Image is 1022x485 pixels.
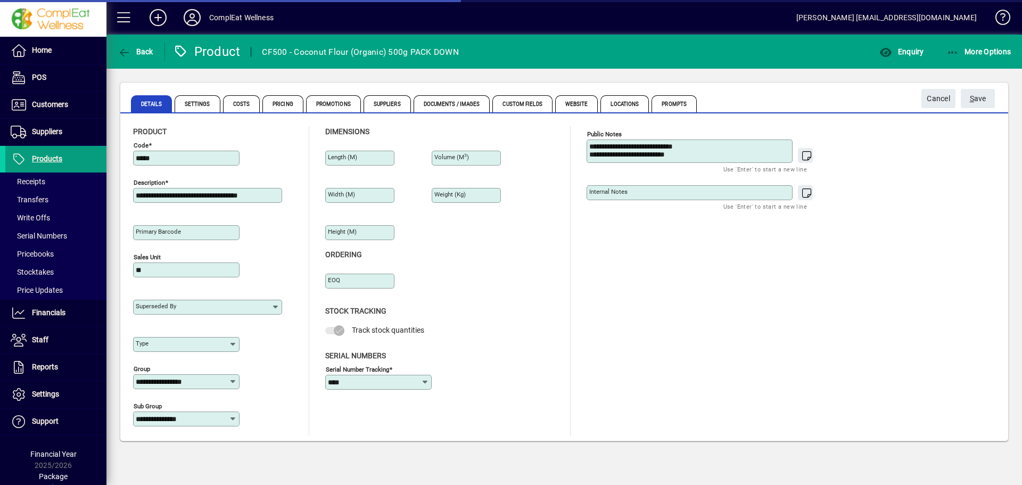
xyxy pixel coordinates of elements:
span: Ordering [325,250,362,259]
mat-label: Internal Notes [589,188,628,195]
mat-label: Serial Number tracking [326,365,389,373]
a: Settings [5,381,106,408]
span: More Options [946,47,1011,56]
span: Product [133,127,167,136]
mat-hint: Use 'Enter' to start a new line [723,163,807,175]
a: Pricebooks [5,245,106,263]
a: Serial Numbers [5,227,106,245]
span: Details [131,95,172,112]
button: Enquiry [877,42,926,61]
app-page-header-button: Back [106,42,165,61]
span: Custom Fields [492,95,552,112]
a: POS [5,64,106,91]
span: Staff [32,335,48,344]
span: Write Offs [11,213,50,222]
div: ComplEat Wellness [209,9,274,26]
mat-label: Superseded by [136,302,176,310]
a: Knowledge Base [987,2,1009,37]
a: Price Updates [5,281,106,299]
span: Suppliers [32,127,62,136]
span: Serial Numbers [325,351,386,360]
span: Settings [32,390,59,398]
mat-label: Type [136,340,149,347]
mat-label: Description [134,179,165,186]
span: Dimensions [325,127,369,136]
span: Stocktakes [11,268,54,276]
mat-label: Width (m) [328,191,355,198]
a: Staff [5,327,106,354]
span: Reports [32,363,58,371]
span: Financial Year [30,450,77,458]
button: Save [961,89,995,108]
sup: 3 [464,153,467,158]
span: Pricing [262,95,303,112]
button: Back [115,42,156,61]
span: Transfers [11,195,48,204]
mat-label: Length (m) [328,153,357,161]
a: Suppliers [5,119,106,145]
mat-label: Group [134,365,150,373]
span: Enquiry [879,47,924,56]
a: Receipts [5,172,106,191]
span: Promotions [306,95,361,112]
button: More Options [944,42,1014,61]
span: Financials [32,308,65,317]
span: Receipts [11,177,45,186]
span: POS [32,73,46,81]
mat-hint: Use 'Enter' to start a new line [723,200,807,212]
mat-label: Height (m) [328,228,357,235]
span: Home [32,46,52,54]
a: Financials [5,300,106,326]
span: Back [118,47,153,56]
div: CF500 - Coconut Flour (Organic) 500g PACK DOWN [262,44,459,61]
mat-label: Primary barcode [136,228,181,235]
span: S [970,94,974,103]
a: Reports [5,354,106,381]
span: Settings [175,95,220,112]
a: Transfers [5,191,106,209]
mat-label: Weight (Kg) [434,191,466,198]
span: Support [32,417,59,425]
a: Write Offs [5,209,106,227]
span: Documents / Images [414,95,490,112]
a: Customers [5,92,106,118]
a: Support [5,408,106,435]
span: Locations [600,95,649,112]
span: Serial Numbers [11,232,67,240]
span: Suppliers [364,95,411,112]
span: Website [555,95,598,112]
span: Package [39,472,68,481]
span: ave [970,90,986,108]
button: Add [141,8,175,27]
div: [PERSON_NAME] [EMAIL_ADDRESS][DOMAIN_NAME] [796,9,977,26]
span: Track stock quantities [352,326,424,334]
span: Cancel [927,90,950,108]
mat-label: Code [134,142,149,149]
mat-label: Public Notes [587,130,622,138]
mat-label: Volume (m ) [434,153,469,161]
span: Prompts [652,95,697,112]
a: Stocktakes [5,263,106,281]
span: Price Updates [11,286,63,294]
span: Pricebooks [11,250,54,258]
button: Profile [175,8,209,27]
span: Stock Tracking [325,307,386,315]
div: Product [173,43,241,60]
button: Cancel [921,89,955,108]
a: Home [5,37,106,64]
mat-label: EOQ [328,276,340,284]
span: Costs [223,95,260,112]
span: Products [32,154,62,163]
span: Customers [32,100,68,109]
mat-label: Sales unit [134,253,161,261]
mat-label: Sub group [134,402,162,410]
